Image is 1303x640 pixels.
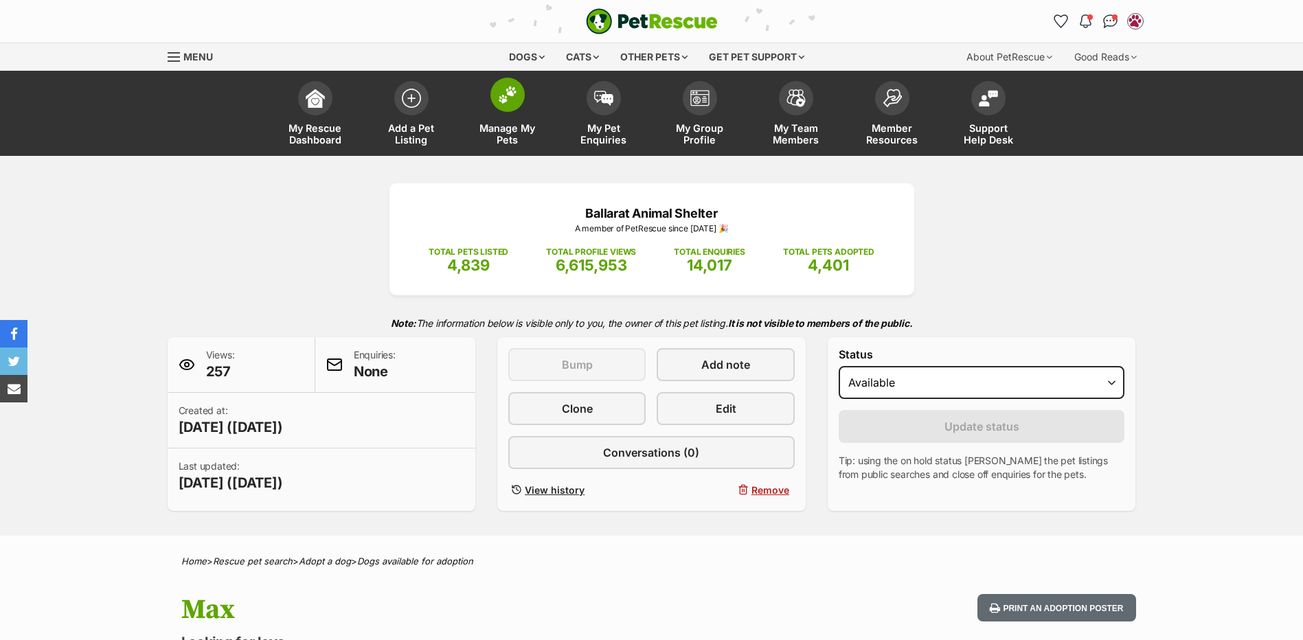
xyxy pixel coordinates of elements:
[687,256,732,274] span: 14,017
[1065,43,1146,71] div: Good Reads
[499,43,554,71] div: Dogs
[674,246,745,258] p: TOTAL ENQUIRIES
[957,43,1062,71] div: About PetRescue
[883,89,902,107] img: member-resources-icon-8e73f808a243e03378d46382f2149f9095a855e16c252ad45f914b54edf8863c.svg
[508,480,646,500] a: View history
[1050,10,1072,32] a: Favourites
[460,74,556,156] a: Manage My Pets
[179,418,283,437] span: [DATE] ([DATE])
[206,362,235,381] span: 257
[1100,10,1122,32] a: Conversations
[1129,14,1142,28] img: Ballarat Animal Shelter profile pic
[168,309,1136,337] p: The information below is visible only to you, the owner of this pet listing.
[508,392,646,425] a: Clone
[786,89,806,107] img: team-members-icon-5396bd8760b3fe7c0b43da4ab00e1e3bb1a5d9ba89233759b79545d2d3fc5d0d.svg
[652,74,748,156] a: My Group Profile
[410,204,894,222] p: Ballarat Animal Shelter
[603,444,699,461] span: Conversations (0)
[525,483,585,497] span: View history
[498,86,517,104] img: manage-my-pets-icon-02211641906a0b7f246fdf0571729dbe1e7629f14944591b6c1af311fb30b64b.svg
[940,74,1036,156] a: Support Help Desk
[299,556,351,567] a: Adopt a dog
[594,91,613,106] img: pet-enquiries-icon-7e3ad2cf08bfb03b45e93fb7055b45f3efa6380592205ae92323e6603595dc1f.svg
[657,480,794,500] button: Remove
[381,122,442,146] span: Add a Pet Listing
[306,89,325,108] img: dashboard-icon-eb2f2d2d3e046f16d808141f083e7271f6b2e854fb5c12c21221c1fb7104beca.svg
[508,436,795,469] a: Conversations (0)
[748,74,844,156] a: My Team Members
[783,246,874,258] p: TOTAL PETS ADOPTED
[586,8,718,34] img: logo-e224e6f780fb5917bec1dbf3a21bbac754714ae5b6737aabdf751b685950b380.svg
[586,8,718,34] a: PetRescue
[357,556,473,567] a: Dogs available for adoption
[728,317,913,329] strong: It is not visible to members of the public.
[556,43,609,71] div: Cats
[179,473,283,492] span: [DATE] ([DATE])
[839,454,1125,481] p: Tip: using the on hold status [PERSON_NAME] the pet listings from public searches and close off e...
[690,90,710,106] img: group-profile-icon-3fa3cf56718a62981997c0bc7e787c4b2cf8bcc04b72c1350f741eb67cf2f40e.svg
[944,418,1019,435] span: Update status
[447,256,490,274] span: 4,839
[562,400,593,417] span: Clone
[179,459,283,492] p: Last updated:
[363,74,460,156] a: Add a Pet Listing
[168,43,223,68] a: Menu
[958,122,1019,146] span: Support Help Desk
[1124,10,1146,32] button: My account
[765,122,827,146] span: My Team Members
[716,400,736,417] span: Edit
[611,43,697,71] div: Other pets
[657,348,794,381] a: Add note
[669,122,731,146] span: My Group Profile
[508,348,646,381] button: Bump
[839,410,1125,443] button: Update status
[402,89,421,108] img: add-pet-listing-icon-0afa8454b4691262ce3f59096e99ab1cd57d4a30225e0717b998d2c9b9846f56.svg
[699,43,814,71] div: Get pet support
[1103,14,1118,28] img: chat-41dd97257d64d25036548639549fe6c8038ab92f7586957e7f3b1b290dea8141.svg
[181,594,762,626] h1: Max
[751,483,789,497] span: Remove
[267,74,363,156] a: My Rescue Dashboard
[657,392,794,425] a: Edit
[477,122,539,146] span: Manage My Pets
[556,256,627,274] span: 6,615,953
[1080,14,1091,28] img: notifications-46538b983faf8c2785f20acdc204bb7945ddae34d4c08c2a6579f10ce5e182be.svg
[844,74,940,156] a: Member Resources
[839,348,1125,361] label: Status
[354,362,396,381] span: None
[546,246,636,258] p: TOTAL PROFILE VIEWS
[977,594,1135,622] button: Print an adoption poster
[181,556,207,567] a: Home
[179,404,283,437] p: Created at:
[1050,10,1146,32] ul: Account quick links
[808,256,849,274] span: 4,401
[213,556,293,567] a: Rescue pet search
[573,122,635,146] span: My Pet Enquiries
[556,74,652,156] a: My Pet Enquiries
[284,122,346,146] span: My Rescue Dashboard
[410,222,894,235] p: A member of PetRescue since [DATE] 🎉
[562,356,593,373] span: Bump
[147,556,1157,567] div: > > >
[206,348,235,381] p: Views:
[979,90,998,106] img: help-desk-icon-fdf02630f3aa405de69fd3d07c3f3aa587a6932b1a1747fa1d2bba05be0121f9.svg
[183,51,213,62] span: Menu
[391,317,416,329] strong: Note:
[701,356,750,373] span: Add note
[861,122,923,146] span: Member Resources
[429,246,508,258] p: TOTAL PETS LISTED
[354,348,396,381] p: Enquiries:
[1075,10,1097,32] button: Notifications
